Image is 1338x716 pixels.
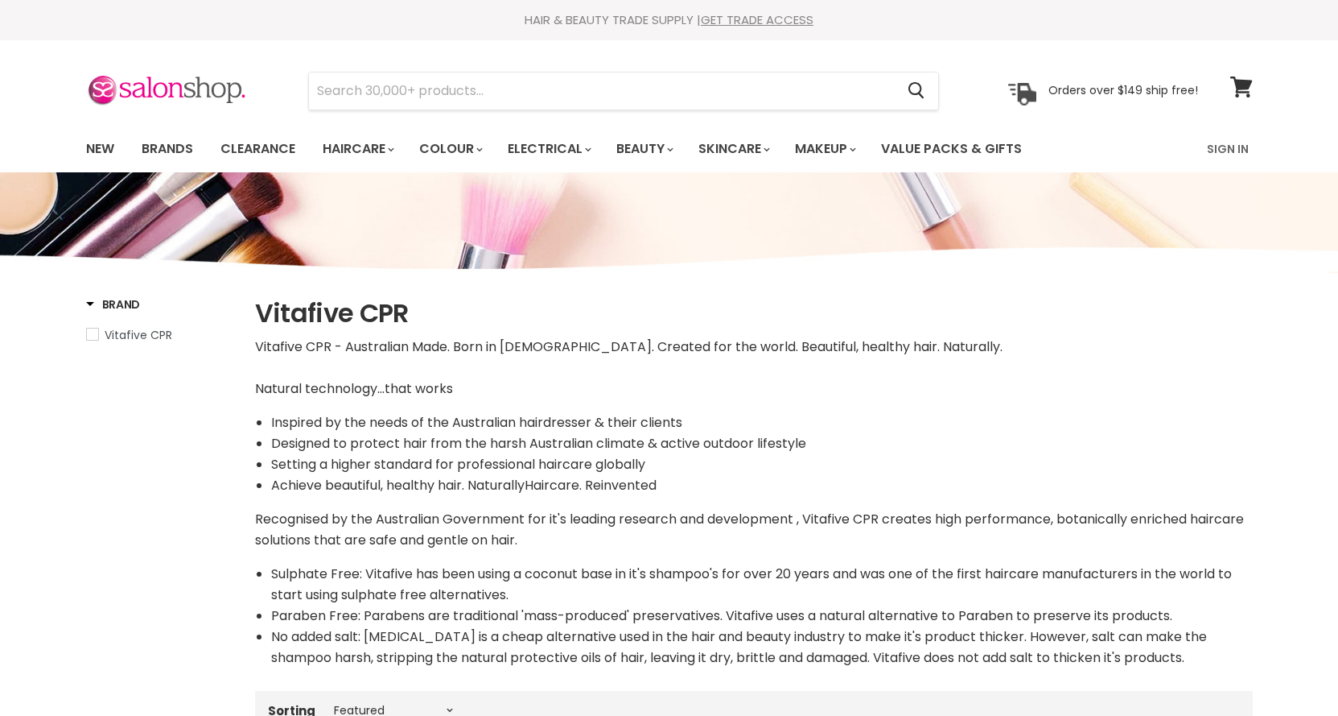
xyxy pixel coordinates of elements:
[271,454,1253,475] li: Setting a higher standard for professional haircare globally
[74,126,1116,172] ul: Main menu
[86,326,235,344] a: Vitafive CPR
[86,296,141,312] h3: Brand
[255,296,1253,330] h1: Vitafive CPR
[255,337,1253,668] div: Vitafive CPR - Australian Made. Born in [DEMOGRAPHIC_DATA]. Created for the world. Beautiful, hea...
[271,606,1253,627] li: Paraben Free: Parabens are traditional 'mass-produced' preservatives. Vitafive uses a natural alt...
[105,327,172,343] span: Vitafive CPR
[271,433,1253,454] li: Designed to protect hair from the harsh Australian climate & active outdoor lifestyle
[74,132,126,166] a: New
[895,72,938,110] button: Search
[311,132,404,166] a: Haircare
[686,132,780,166] a: Skincare
[271,412,1253,433] li: Inspired by the needs of the Australian hairdresser & their clients
[1048,83,1198,97] p: Orders over $149 ship free!
[309,72,895,110] input: Search
[271,475,1253,496] li: Achieve beautiful, healthy hair. NaturallyHaircare. Reinvented
[66,12,1273,28] div: HAIR & BEAUTY TRADE SUPPLY |
[130,132,205,166] a: Brands
[1197,132,1258,166] a: Sign In
[869,132,1034,166] a: Value Packs & Gifts
[271,564,1253,606] li: Sulphate Free: Vitafive has been using a coconut base in it's shampoo's for over 20 years and was...
[407,132,492,166] a: Colour
[308,72,939,110] form: Product
[604,132,683,166] a: Beauty
[783,132,866,166] a: Makeup
[271,627,1253,668] li: No added salt: [MEDICAL_DATA] is a cheap alternative used in the hair and beauty industry to make...
[66,126,1273,172] nav: Main
[701,11,813,28] a: GET TRADE ACCESS
[496,132,601,166] a: Electrical
[208,132,307,166] a: Clearance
